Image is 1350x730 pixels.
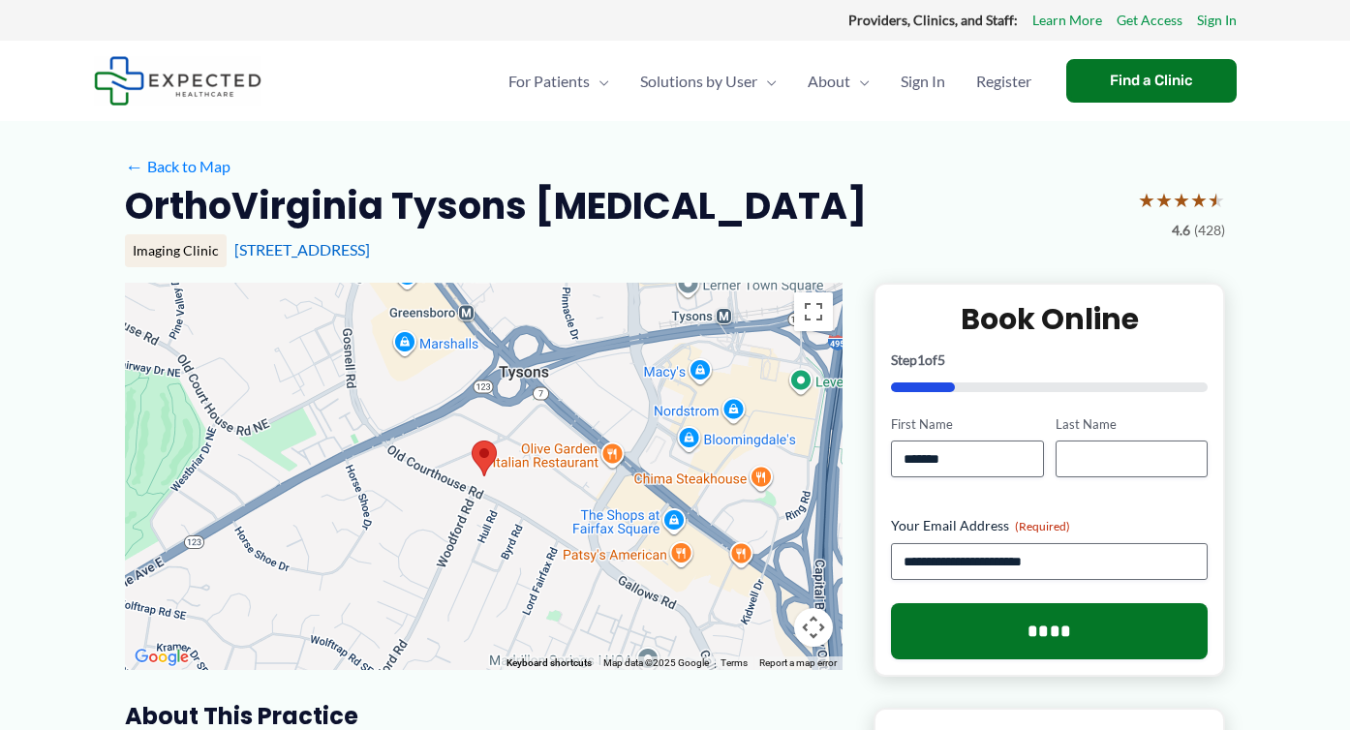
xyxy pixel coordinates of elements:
[1190,182,1208,218] span: ★
[1194,218,1225,243] span: (428)
[590,47,609,115] span: Menu Toggle
[508,47,590,115] span: For Patients
[234,240,370,259] a: [STREET_ADDRESS]
[493,47,1047,115] nav: Primary Site Navigation
[1197,8,1237,33] a: Sign In
[901,47,945,115] span: Sign In
[937,351,945,368] span: 5
[94,56,261,106] img: Expected Healthcare Logo - side, dark font, small
[891,516,1208,535] label: Your Email Address
[891,353,1208,367] p: Step of
[1066,59,1237,103] a: Find a Clinic
[917,351,925,368] span: 1
[1172,218,1190,243] span: 4.6
[1056,415,1208,434] label: Last Name
[757,47,777,115] span: Menu Toggle
[506,656,592,670] button: Keyboard shortcuts
[721,657,748,668] a: Terms (opens in new tab)
[130,645,194,670] img: Google
[1138,182,1155,218] span: ★
[1015,519,1070,533] span: (Required)
[794,608,833,647] button: Map camera controls
[891,300,1208,338] h2: Book Online
[850,47,870,115] span: Menu Toggle
[1032,8,1102,33] a: Learn More
[792,47,885,115] a: AboutMenu Toggle
[125,234,227,267] div: Imaging Clinic
[848,12,1018,28] strong: Providers, Clinics, and Staff:
[1155,182,1173,218] span: ★
[1117,8,1182,33] a: Get Access
[125,182,867,229] h2: OrthoVirginia Tysons [MEDICAL_DATA]
[640,47,757,115] span: Solutions by User
[493,47,625,115] a: For PatientsMenu Toggle
[976,47,1031,115] span: Register
[891,415,1043,434] label: First Name
[130,645,194,670] a: Open this area in Google Maps (opens a new window)
[1173,182,1190,218] span: ★
[794,292,833,331] button: Toggle fullscreen view
[603,657,709,668] span: Map data ©2025 Google
[759,657,837,668] a: Report a map error
[125,152,230,181] a: ←Back to Map
[808,47,850,115] span: About
[125,157,143,175] span: ←
[885,47,961,115] a: Sign In
[1208,182,1225,218] span: ★
[625,47,792,115] a: Solutions by UserMenu Toggle
[961,47,1047,115] a: Register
